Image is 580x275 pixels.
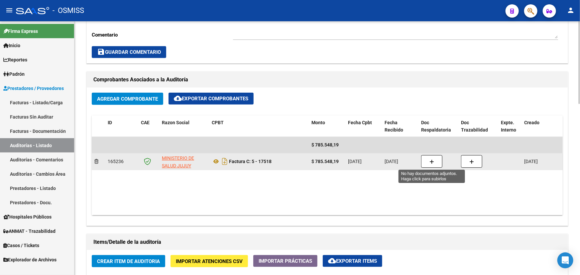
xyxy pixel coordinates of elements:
datatable-header-cell: Monto [309,116,345,137]
i: Descargar documento [220,156,229,167]
mat-icon: cloud_download [174,94,182,102]
span: Fecha Recibido [385,120,403,133]
span: Prestadores / Proveedores [3,85,64,92]
h1: Comprobantes Asociados a la Auditoría [93,74,561,85]
span: Expte. Interno [501,120,516,133]
span: Importar Prácticas [259,258,312,264]
span: $ 785.548,19 [311,142,339,147]
span: Doc Respaldatoria [421,120,451,133]
span: Firma Express [3,28,38,35]
span: Hospitales Públicos [3,213,52,221]
span: Monto [311,120,325,125]
span: Reportes [3,56,27,63]
datatable-header-cell: Fecha Cpbt [345,116,382,137]
span: Fecha Cpbt [348,120,372,125]
mat-icon: menu [5,6,13,14]
span: - OSMISS [53,3,84,18]
button: Exportar Comprobantes [169,93,254,105]
span: MINISTERIO DE SALUD JUJUY [162,155,194,168]
mat-icon: person [567,6,575,14]
span: Doc Trazabilidad [461,120,488,133]
datatable-header-cell: Doc Trazabilidad [458,116,498,137]
datatable-header-cell: CPBT [209,116,309,137]
button: Importar Prácticas [253,255,317,267]
strong: $ 785.548,19 [311,159,339,164]
datatable-header-cell: Expte. Interno [498,116,522,137]
span: CAE [141,120,150,125]
span: Explorador de Archivos [3,256,57,263]
span: ANMAT - Trazabilidad [3,228,56,235]
span: Exportar Items [328,258,377,264]
span: Agregar Comprobante [97,96,158,102]
span: Casos / Tickets [3,242,39,249]
span: ID [108,120,112,125]
datatable-header-cell: Doc Respaldatoria [418,116,458,137]
span: [DATE] [385,159,398,164]
span: CPBT [212,120,224,125]
span: Inicio [3,42,20,49]
button: Crear Item de Auditoria [92,255,165,267]
datatable-header-cell: ID [105,116,138,137]
span: [DATE] [348,159,362,164]
span: Padrón [3,70,25,78]
div: Open Intercom Messenger [557,252,573,268]
mat-icon: save [97,48,105,56]
datatable-header-cell: Razon Social [159,116,209,137]
h1: Items/Detalle de la auditoría [93,237,561,247]
mat-icon: cloud_download [328,257,336,265]
span: Exportar Comprobantes [174,96,248,102]
span: Razon Social [162,120,189,125]
button: Agregar Comprobante [92,93,163,105]
p: Comentario [92,31,233,39]
strong: Factura C: 5 - 17518 [229,159,272,164]
datatable-header-cell: CAE [138,116,159,137]
button: Importar Atenciones CSV [171,255,248,267]
datatable-header-cell: Creado [522,116,568,137]
span: Crear Item de Auditoria [97,258,160,264]
button: Exportar Items [323,255,382,267]
span: [DATE] [524,159,538,164]
span: Importar Atenciones CSV [176,258,243,264]
span: 165236 [108,159,124,164]
datatable-header-cell: Fecha Recibido [382,116,418,137]
span: Guardar Comentario [97,49,161,55]
span: Creado [524,120,539,125]
button: Guardar Comentario [92,46,166,58]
